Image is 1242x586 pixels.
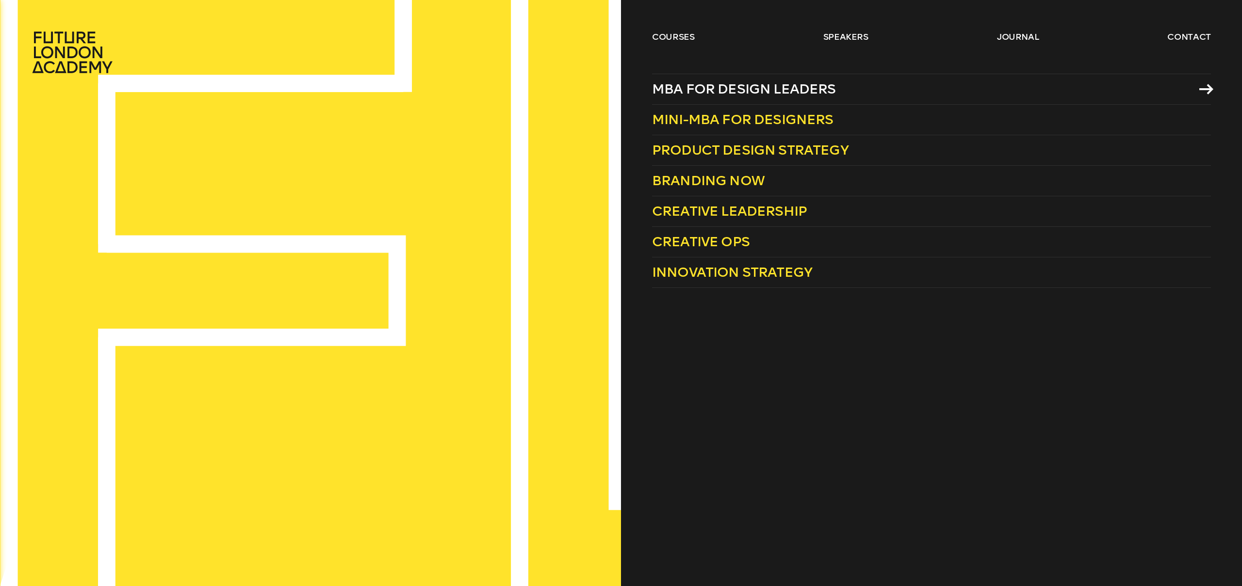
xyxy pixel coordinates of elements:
[652,142,849,158] span: Product Design Strategy
[652,135,1211,166] a: Product Design Strategy
[652,166,1211,196] a: Branding Now
[652,203,807,219] span: Creative Leadership
[652,196,1211,227] a: Creative Leadership
[997,31,1039,43] a: journal
[652,257,1211,288] a: Innovation Strategy
[1167,31,1211,43] a: contact
[652,264,812,280] span: Innovation Strategy
[652,173,765,189] span: Branding Now
[652,81,836,97] span: MBA for Design Leaders
[652,74,1211,105] a: MBA for Design Leaders
[652,31,695,43] a: courses
[652,111,833,127] span: Mini-MBA for Designers
[652,227,1211,257] a: Creative Ops
[652,105,1211,135] a: Mini-MBA for Designers
[823,31,868,43] a: speakers
[652,234,750,250] span: Creative Ops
